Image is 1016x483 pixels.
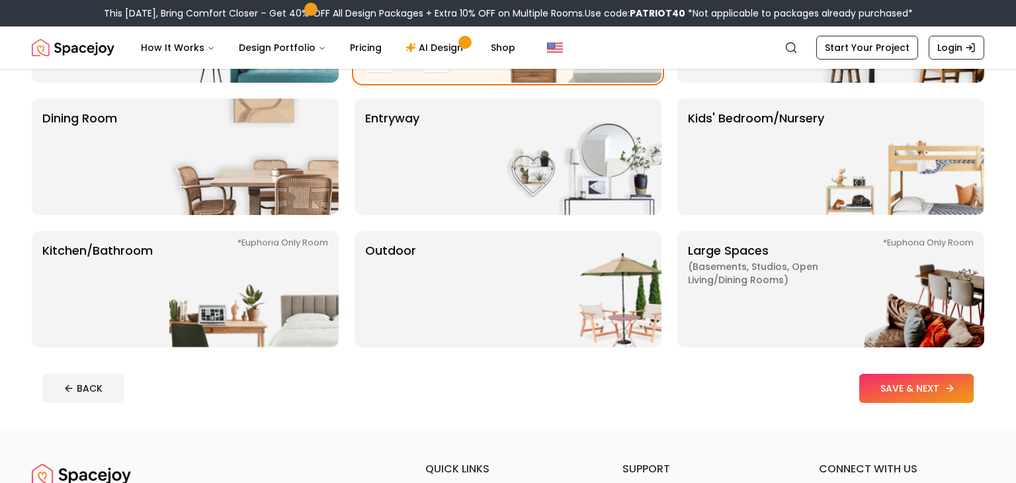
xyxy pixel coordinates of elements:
span: Use code: [585,7,685,20]
p: Large Spaces [688,241,853,337]
h6: connect with us [819,461,984,477]
span: *Not applicable to packages already purchased* [685,7,913,20]
img: entryway [492,99,661,215]
p: Kitchen/Bathroom [42,241,153,337]
span: ( Basements, Studios, Open living/dining rooms ) [688,260,853,286]
img: Outdoor [492,231,661,347]
button: How It Works [130,34,226,61]
div: This [DATE], Bring Comfort Closer – Get 40% OFF All Design Packages + Extra 10% OFF on Multiple R... [104,7,913,20]
p: Outdoor [365,241,416,337]
nav: Main [130,34,526,61]
button: Design Portfolio [228,34,337,61]
button: SAVE & NEXT [859,374,974,403]
nav: Global [32,26,984,69]
p: Dining Room [42,109,117,204]
a: Shop [480,34,526,61]
h6: quick links [425,461,591,477]
img: Kitchen/Bathroom *Euphoria Only [169,231,339,347]
a: AI Design [395,34,478,61]
a: Start Your Project [816,36,918,60]
h6: support [622,461,788,477]
a: Pricing [339,34,392,61]
a: Spacejoy [32,34,114,61]
img: Large Spaces *Euphoria Only [815,231,984,347]
img: United States [547,40,563,56]
a: Login [929,36,984,60]
img: Kids' Bedroom/Nursery [815,99,984,215]
p: Kids' Bedroom/Nursery [688,109,824,204]
img: Spacejoy Logo [32,34,114,61]
img: Dining Room [169,99,339,215]
b: PATRIOT40 [630,7,685,20]
button: BACK [42,374,124,403]
p: entryway [365,109,419,204]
